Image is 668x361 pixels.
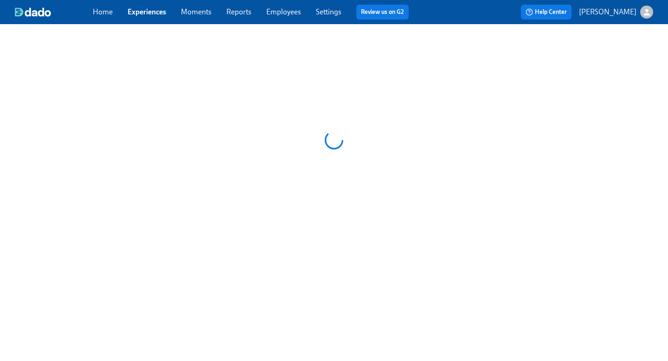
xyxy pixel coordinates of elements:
[579,7,636,17] p: [PERSON_NAME]
[316,7,341,16] a: Settings
[526,7,567,17] span: Help Center
[93,7,113,16] a: Home
[361,7,404,17] a: Review us on G2
[15,7,93,17] a: dado
[181,7,212,16] a: Moments
[266,7,301,16] a: Employees
[521,5,572,19] button: Help Center
[356,5,409,19] button: Review us on G2
[15,7,51,17] img: dado
[128,7,166,16] a: Experiences
[579,6,653,19] button: [PERSON_NAME]
[226,7,251,16] a: Reports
